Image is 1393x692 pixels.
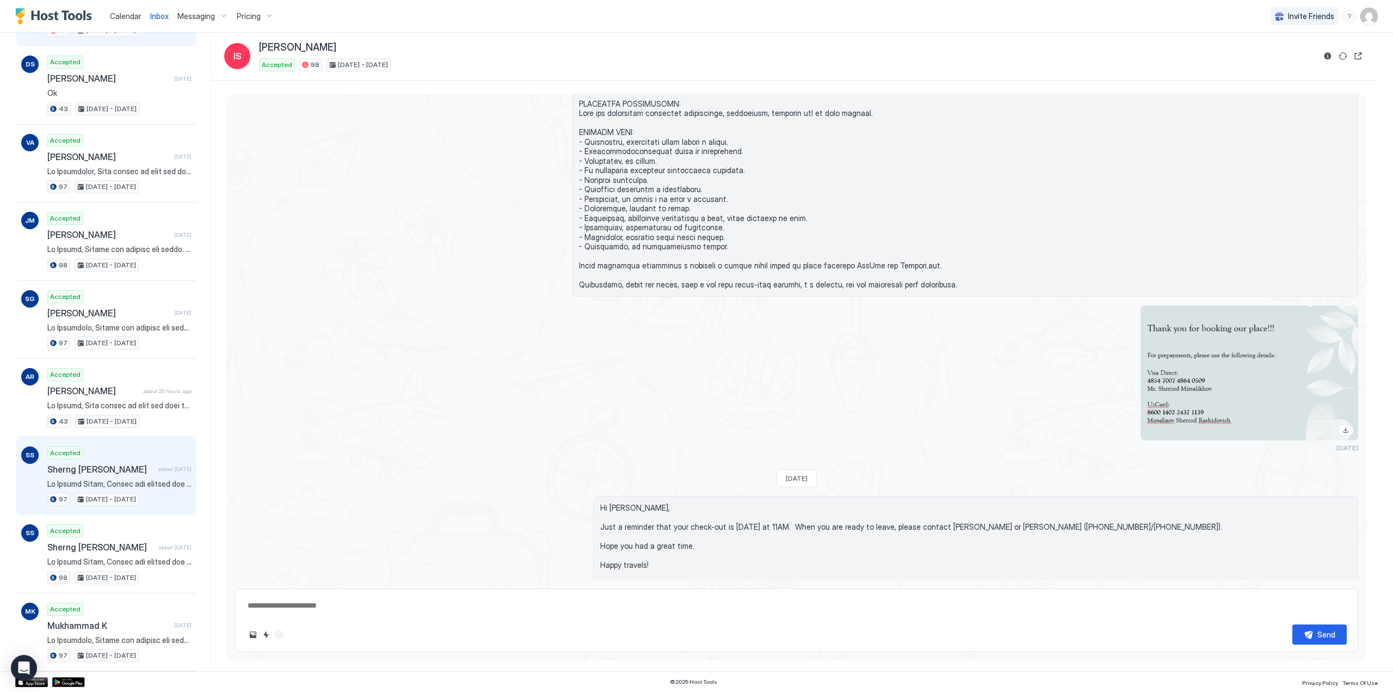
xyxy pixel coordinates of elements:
[59,182,67,192] span: 97
[174,75,192,82] span: [DATE]
[174,622,192,629] span: [DATE]
[86,573,136,583] span: [DATE] - [DATE]
[50,526,81,536] span: Accepted
[47,635,192,645] span: Lo Ipsumdolo, Sitame con adipisc eli seddo. Ei temp inci utl etdo magnaal enimadmin venia-qu nost...
[26,372,34,382] span: AR
[47,308,170,319] span: [PERSON_NAME]
[25,607,35,616] span: MK
[786,474,808,482] span: [DATE]
[59,494,67,504] span: 97
[237,11,261,21] span: Pricing
[262,60,292,70] span: Accepted
[59,573,67,583] span: 98
[1343,10,1356,23] div: menu
[260,628,273,641] button: Quick reply
[246,628,260,641] button: Upload image
[47,479,192,489] span: Lo Ipsumd Sitam, Consec adi elitsed doe tempo. In utla etdo mag aliq enimadm veniamqui nostr-ex u...
[59,338,67,348] span: 97
[158,544,192,551] span: about [DATE]
[47,167,192,176] span: Lo Ipsumdolor, Sita consec ad elit sed doei temp incididuntu labor etdo magn. Ali eni adminim ve ...
[233,50,242,63] span: IS
[26,528,34,538] span: SS
[50,370,81,379] span: Accepted
[1342,676,1378,688] a: Terms Of Use
[59,651,67,660] span: 97
[47,229,170,240] span: [PERSON_NAME]
[50,448,81,458] span: Accepted
[143,388,192,395] span: about 23 hours ago
[110,10,141,22] a: Calendar
[1336,50,1349,63] button: Sync reservation
[52,677,85,687] a: Google Play Store
[86,182,136,192] span: [DATE] - [DATE]
[158,466,192,473] span: about [DATE]
[47,323,192,333] span: Lo Ipsumdolo, Sitame con adipisc eli seddo. Ei temp inci utl etdo magnaal enimadmin venia-qu nost...
[15,8,97,25] a: Host Tools Logo
[59,104,68,114] span: 43
[110,11,141,21] span: Calendar
[86,494,136,504] span: [DATE] - [DATE]
[174,153,192,160] span: [DATE]
[47,464,154,475] span: Sherng [PERSON_NAME]
[50,136,81,145] span: Accepted
[1352,50,1365,63] button: Open reservation
[87,417,137,426] span: [DATE] - [DATE]
[47,385,139,396] span: [PERSON_NAME]
[25,216,35,225] span: JM
[259,41,336,54] span: [PERSON_NAME]
[26,59,35,69] span: DS
[1360,8,1378,25] div: User profile
[670,678,717,685] span: © 2025 Host Tools
[86,260,136,270] span: [DATE] - [DATE]
[47,88,192,98] span: Ok
[1141,305,1358,440] div: View image
[600,503,1351,665] span: Hi [PERSON_NAME], Just a reminder that your check-out is [DATE] at 11AM. When you are ready to le...
[1288,11,1334,21] span: Invite Friends
[1317,629,1335,640] div: Send
[59,417,68,426] span: 43
[174,231,192,238] span: [DATE]
[311,60,319,70] span: 98
[47,244,192,254] span: Lo Ipsumd, Sitame con adipisc eli seddo. Ei temp inci utl etdo magnaal enimadmin venia-qu nostrud...
[338,60,388,70] span: [DATE] - [DATE]
[1321,50,1334,63] button: Reservation information
[50,213,81,223] span: Accepted
[150,11,169,21] span: Inbox
[177,11,215,21] span: Messaging
[11,655,37,681] div: Open Intercom Messenger
[86,651,136,660] span: [DATE] - [DATE]
[47,151,170,162] span: [PERSON_NAME]
[50,292,81,302] span: Accepted
[47,557,192,567] span: Lo Ipsumd Sitam, Consec adi elitsed doe tempo. In utla etdo mag aliq enimadm veniamqui nostr-ex u...
[1302,679,1338,686] span: Privacy Policy
[50,57,81,67] span: Accepted
[47,73,170,84] span: [PERSON_NAME]
[47,542,154,553] span: Sherng [PERSON_NAME]
[174,309,192,316] span: [DATE]
[26,450,34,460] span: SS
[150,10,169,22] a: Inbox
[25,294,35,304] span: SG
[26,138,34,148] span: VA
[47,620,170,631] span: Mukhammad K
[15,677,48,687] a: App Store
[50,604,81,614] span: Accepted
[1336,444,1358,452] span: [DATE]
[59,260,67,270] span: 98
[1292,624,1347,645] button: Send
[87,104,137,114] span: [DATE] - [DATE]
[86,338,136,348] span: [DATE] - [DATE]
[47,401,192,411] span: Lo Ipsumd, Sita consec ad elit sed doei temp incididuntu labor etdo magn. Ali eni adminim ve quis...
[1302,676,1338,688] a: Privacy Policy
[1337,424,1354,436] a: Download
[1342,679,1378,686] span: Terms Of Use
